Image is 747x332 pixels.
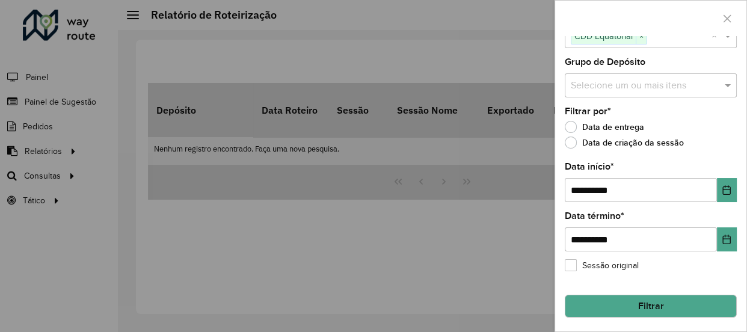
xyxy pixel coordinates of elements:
[565,55,645,69] label: Grupo de Depósito
[565,121,644,133] label: Data de entrega
[571,29,636,43] span: CDD Equatorial
[565,209,624,223] label: Data término
[712,29,722,43] span: Clear all
[717,227,737,251] button: Choose Date
[565,295,737,318] button: Filtrar
[565,137,684,149] label: Data de criação da sessão
[565,259,639,272] label: Sessão original
[565,104,611,118] label: Filtrar por
[717,178,737,202] button: Choose Date
[565,159,614,174] label: Data início
[636,29,647,44] span: ×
